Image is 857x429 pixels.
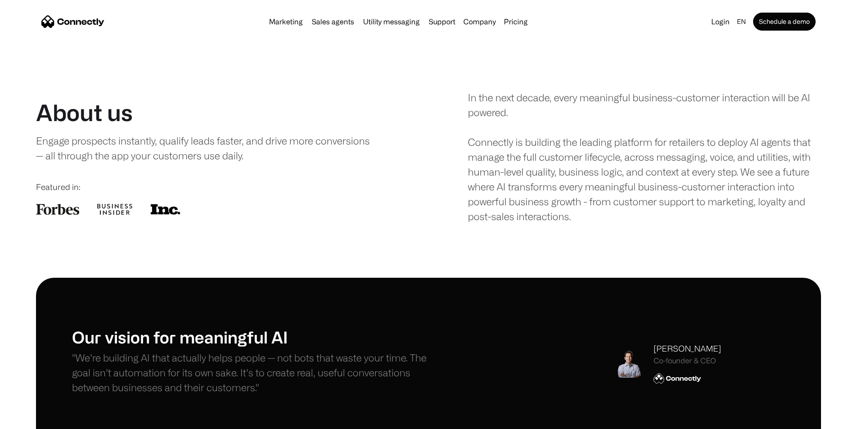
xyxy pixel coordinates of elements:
[308,18,358,25] a: Sales agents
[36,99,133,126] h1: About us
[500,18,531,25] a: Pricing
[72,327,429,347] h1: Our vision for meaningful AI
[753,13,816,31] a: Schedule a demo
[737,15,746,28] div: en
[461,15,498,28] div: Company
[36,181,389,193] div: Featured in:
[463,15,496,28] div: Company
[654,357,721,365] div: Co-founder & CEO
[41,15,104,28] a: home
[708,15,733,28] a: Login
[425,18,459,25] a: Support
[265,18,306,25] a: Marketing
[18,413,54,426] ul: Language list
[72,350,429,395] p: "We’re building AI that actually helps people — not bots that waste your time. The goal isn’t aut...
[654,343,721,355] div: [PERSON_NAME]
[36,133,372,163] div: Engage prospects instantly, qualify leads faster, and drive more conversions — all through the ap...
[9,412,54,426] aside: Language selected: English
[468,90,821,224] div: In the next decade, every meaningful business-customer interaction will be AI powered. Connectly ...
[733,15,751,28] div: en
[359,18,423,25] a: Utility messaging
